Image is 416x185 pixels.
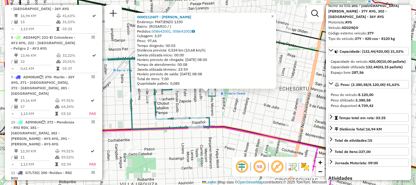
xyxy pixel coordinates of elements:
[369,59,381,64] strong: 420,00
[92,54,96,57] i: Rota otimizada
[331,92,373,97] span: Peso do veículo:
[56,60,61,63] i: % de utilização da cubagem
[11,66,14,72] td: =
[328,36,409,41] div: Tipo do veículo:
[137,48,274,53] div: Distância prevista: 0,534 km (10,68 km/h)
[20,26,56,32] td: 1,13 KM
[14,14,18,18] i: Distância Total
[61,98,89,104] td: 97,91%
[25,120,41,124] span: AD908UK
[55,155,60,159] i: % de utilização da cubagem
[11,111,14,117] td: =
[137,20,274,24] div: Endereço: MATIENZO 1330
[20,52,56,59] td: 13,46 KM
[20,104,55,110] td: 17
[137,53,274,58] div: Janela utilizada início: 00:00
[39,75,42,79] i: Veículo já utilizado nesta sessão
[309,7,321,20] a: Exibir filtros
[56,27,59,31] i: Tempo total em rota
[11,170,72,180] span: 11 -
[137,57,274,62] div: Horário previsto de chegada: [DATE] 08:00
[335,126,382,132] div: Distância Total:
[62,52,92,59] td: 32,22%
[137,38,157,43] span: Peso: 97,66
[366,127,382,131] span: 16,94 KM
[318,158,322,166] span: +
[328,20,409,25] div: Motorista:
[55,162,58,166] i: Tempo total em rota
[14,149,18,153] i: Distância Total
[14,20,18,24] i: Total de Atividades
[91,75,95,79] em: Opções
[41,120,44,124] i: Veículo já utilizado nesta sessão
[20,111,55,117] td: 1,13 KM
[62,26,92,32] td: 03:25
[270,62,285,68] div: Atividade não roteirizada - FAMULADO MALDONADO CARLOS
[328,136,409,144] a: Total de atividades:15
[328,125,409,133] a: Distância Total:16,94 KM
[358,92,373,97] strong: 8.120,00
[91,120,95,124] em: Opções
[11,26,14,32] td: =
[328,25,409,30] div: Veículo:
[316,167,325,176] a: Zoom out
[252,159,267,174] span: Ocultar NR
[91,35,95,39] em: Opções
[137,34,162,38] span: Cubagem: 3,57
[62,13,92,19] td: 41,63%
[11,170,72,180] span: | 200 -Roldan - R82 RDV
[14,99,18,102] i: Distância Total
[11,75,75,96] span: 9 -
[20,98,55,104] td: 19,16 KM
[123,146,138,152] div: Atividade não roteirizada - VALDIVIESO H
[328,3,399,19] strong: 301 - [GEOGRAPHIC_DATA][PERSON_NAME] - 37Y AYG, 302 - [GEOGRAPHIC_DATA] - 36Y AYG
[11,161,14,167] td: =
[378,65,403,69] strong: (03,15 pallets)
[316,158,325,167] a: Zoom in
[23,75,39,79] span: AD908UK
[355,36,395,41] strong: 37Y - 420 cxs - 8120 kg
[331,103,406,109] div: Peso disponível:
[137,24,274,29] div: Bairro: (ROSARIO / )
[61,111,89,117] td: 03:10
[89,161,96,167] td: FAD
[328,47,409,55] a: Capacidade: (132,44/420,00) 31,53%
[137,67,274,72] div: Janela utilizada término: 23:59
[217,180,218,184] span: |
[287,162,297,172] img: Fluxo de ruas
[352,70,364,75] strong: 287,56
[11,104,14,110] td: /
[97,168,112,174] div: Atividade não roteirizada - MORELLO MARCELA VIVIANA
[359,149,371,154] strong: 337,00
[342,25,358,30] strong: AD324QO
[11,154,14,160] td: /
[91,149,94,153] i: Rota otimizada
[107,7,119,21] a: Nova sessão e pesquisa
[137,15,191,19] a: 0000112407 - [PERSON_NAME]
[56,54,61,57] i: % de utilização do peso
[55,149,60,153] i: % de utilização do peso
[202,180,217,184] a: Leaflet
[55,99,60,102] i: % de utilização do peso
[328,56,409,78] div: Capacidade: (132,44/420,00) 31,53%
[25,170,38,175] span: GTL720
[335,149,371,155] div: Total de itens:
[345,20,352,24] strong: AYG
[273,14,289,20] div: Atividade não roteirizada - GAMEN ADELA
[234,159,249,174] span: Ocultar deslocamento
[368,138,372,143] strong: 15
[299,4,315,10] div: Atividade não roteirizada - BARONI JUAN ALBERTO
[340,49,404,54] span: Capacidade: (132,44/420,00) 31,53%
[137,81,274,86] div: Quantidade pallets: 0,085
[11,35,75,51] span: 8 -
[11,19,14,25] td: /
[339,116,386,120] span: Tempo total em rota: 03:25
[270,159,284,174] span: Exibir rótulo
[61,154,89,160] td: 59,52%
[238,180,263,184] a: OpenStreetMap
[328,175,409,181] h4: Atividades
[318,168,322,175] span: −
[20,161,55,167] td: 1,12 KM
[355,98,371,102] strong: 3.380,58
